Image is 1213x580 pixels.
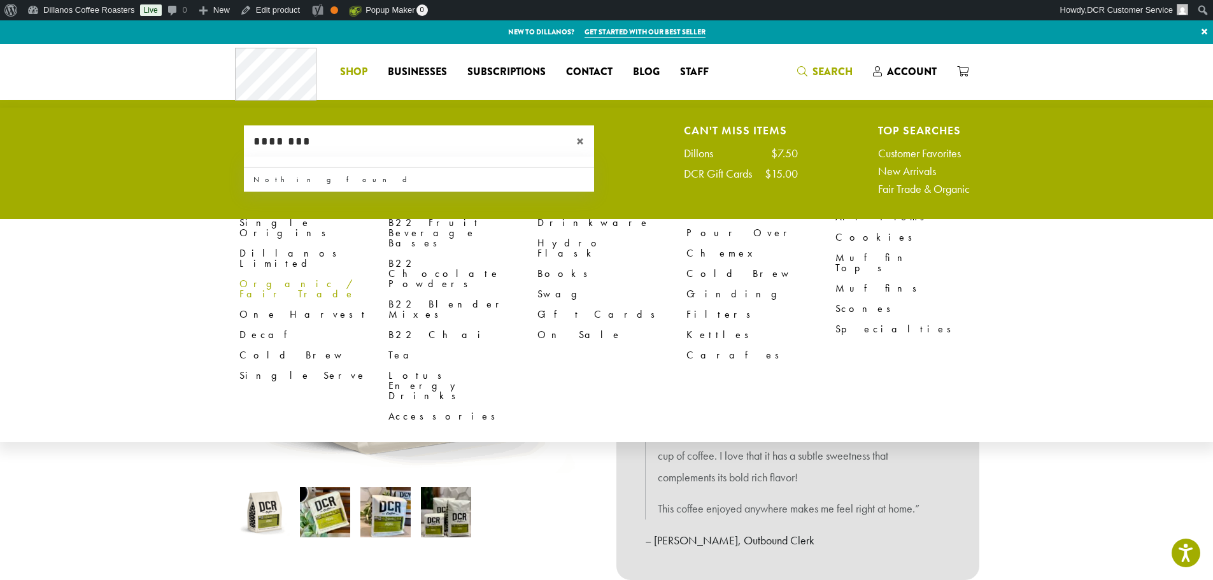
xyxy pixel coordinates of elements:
[686,284,835,304] a: Grinding
[388,64,447,80] span: Businesses
[537,284,686,304] a: Swag
[684,148,726,159] div: Dillons
[388,406,537,427] a: Accessories
[537,264,686,284] a: Books
[658,498,938,520] p: This coffee enjoyed anywhere makes me feel right at home.”
[330,6,338,14] div: OK
[878,148,970,159] a: Customer Favorites
[537,325,686,345] a: On Sale
[835,319,984,339] a: Specialties
[239,345,388,365] a: Cold Brew
[140,4,162,16] a: Live
[686,345,835,365] a: Carafes
[388,345,537,365] a: Tea
[835,248,984,278] a: Muffin Tops
[566,64,613,80] span: Contact
[633,64,660,80] span: Blog
[467,64,546,80] span: Subscriptions
[878,183,970,195] a: Fair Trade & Organic
[835,278,984,299] a: Muffins
[537,304,686,325] a: Gift Cards
[680,64,709,80] span: Staff
[765,168,798,180] div: $15.00
[1087,5,1173,15] span: DCR Customer Service
[686,304,835,325] a: Filters
[887,64,937,79] span: Account
[330,62,378,82] a: Shop
[684,168,765,180] div: DCR Gift Cards
[239,365,388,386] a: Single Serve
[670,62,719,82] a: Staff
[300,487,350,537] img: Peru - Image 2
[239,243,388,274] a: Dillanos Limited
[576,134,594,149] span: ×
[239,213,388,243] a: Single Origins
[388,294,537,325] a: B22 Blender Mixes
[244,167,594,192] div: Nothing found
[835,227,984,248] a: Cookies
[686,223,835,243] a: Pour Over
[835,299,984,319] a: Scones
[388,213,537,253] a: B22 Fruit Beverage Bases
[537,233,686,264] a: Hydro Flask
[686,264,835,284] a: Cold Brew
[812,64,853,79] span: Search
[686,325,835,345] a: Kettles
[878,125,970,135] h4: Top Searches
[239,274,388,304] a: Organic / Fair Trade
[787,61,863,82] a: Search
[360,487,411,537] img: Peru - Image 3
[239,304,388,325] a: One Harvest
[388,325,537,345] a: B22 Chai
[658,402,938,488] p: “[GEOGRAPHIC_DATA] is definitely one of my go to favorites! I can always count on this blend to b...
[585,27,706,38] a: Get started with our best seller
[878,166,970,177] a: New Arrivals
[416,4,428,16] span: 0
[537,213,686,233] a: Drinkware
[239,325,388,345] a: Decaf
[686,243,835,264] a: Chemex
[645,530,951,551] p: – [PERSON_NAME], Outbound Clerk
[1196,20,1213,43] a: ×
[421,487,471,537] img: Peru - Image 4
[684,125,798,135] h4: Can't Miss Items
[771,148,798,159] div: $7.50
[388,253,537,294] a: B22 Chocolate Powders
[340,64,367,80] span: Shop
[239,487,290,537] img: Peru
[388,365,537,406] a: Lotus Energy Drinks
